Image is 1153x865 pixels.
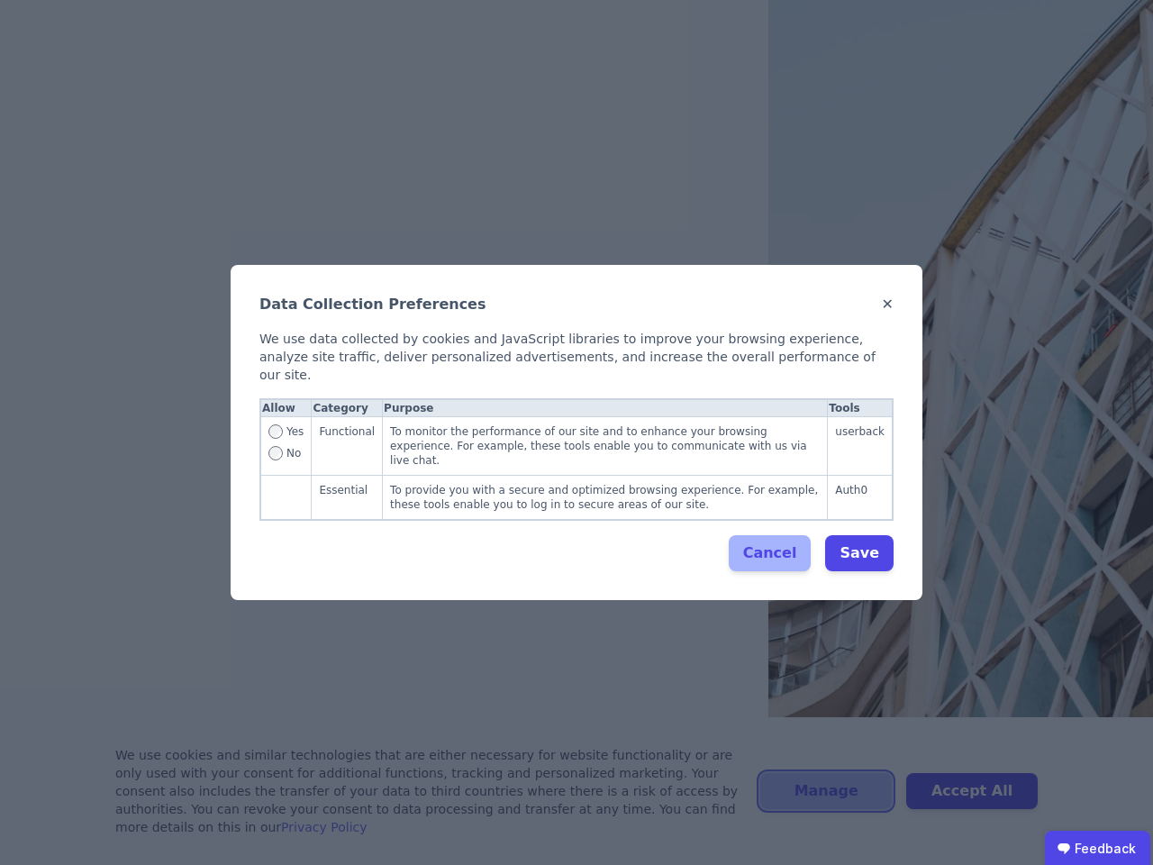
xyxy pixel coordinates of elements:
[383,476,828,520] td: To provide you with a secure and optimized browsing experience. For example, these tools enable y...
[825,535,894,571] button: Save
[268,424,283,439] input: Allow Functional tracking
[828,476,893,520] td: Auth0
[312,400,383,417] th: Category
[268,446,283,460] input: Disallow Functional tracking
[312,417,383,476] td: Functional
[383,417,828,476] td: To monitor the performance of our site and to enhance your browsing experience. For example, thes...
[286,446,301,460] span: No
[828,417,893,476] td: userback
[882,294,894,315] button: ✕
[729,535,812,571] button: Cancel
[259,294,486,315] h2: Data Collection Preferences
[286,424,304,446] span: Yes
[383,400,828,417] th: Purpose
[312,476,383,520] td: Essential
[261,400,312,417] th: Allow
[259,330,894,384] div: We use data collected by cookies and JavaScript libraries to improve your browsing experience, an...
[828,400,893,417] th: Tools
